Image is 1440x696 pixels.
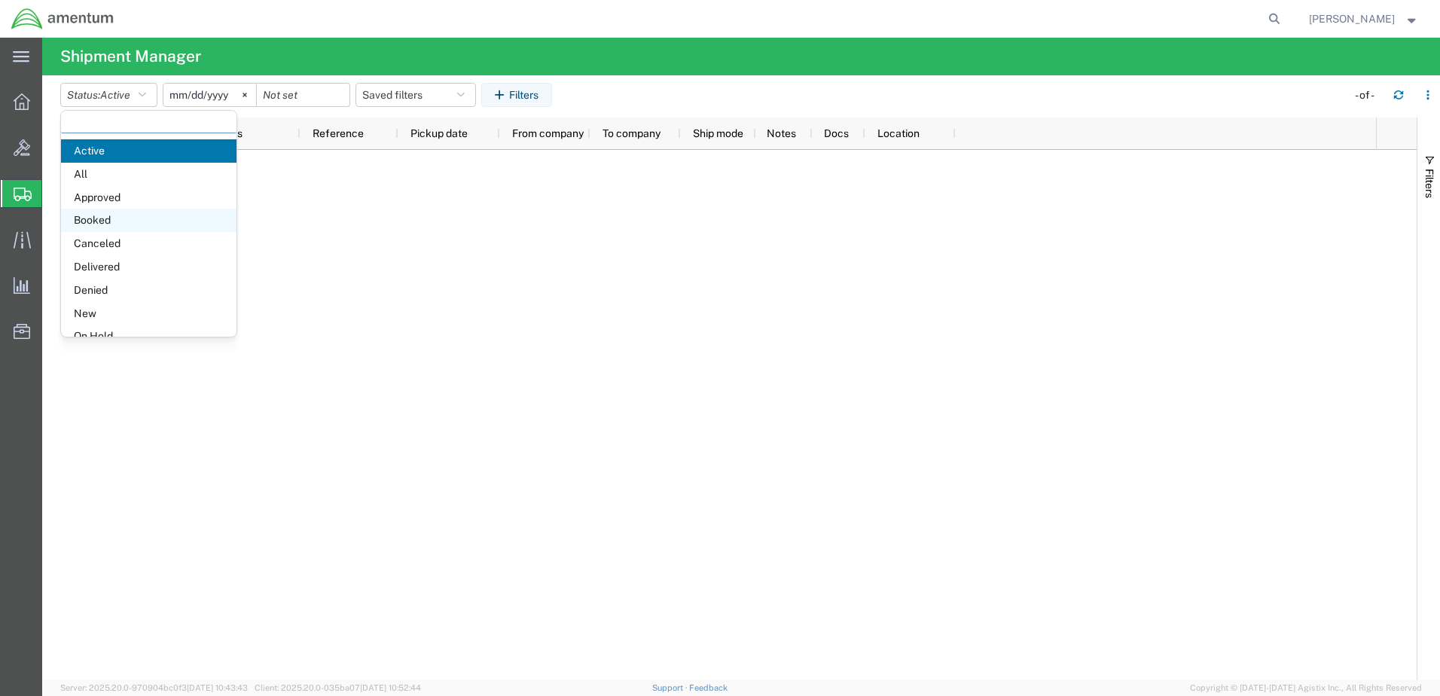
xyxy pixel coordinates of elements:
[61,186,236,209] span: Approved
[60,83,157,107] button: Status:Active
[11,8,114,30] img: logo
[255,683,421,692] span: Client: 2025.20.0-035ba07
[61,139,236,163] span: Active
[60,683,248,692] span: Server: 2025.20.0-970904bc0f3
[61,209,236,232] span: Booked
[512,127,584,139] span: From company
[767,127,796,139] span: Notes
[100,89,130,101] span: Active
[61,325,236,348] span: On Hold
[61,279,236,302] span: Denied
[313,127,364,139] span: Reference
[410,127,468,139] span: Pickup date
[61,163,236,186] span: All
[652,683,690,692] a: Support
[187,683,248,692] span: [DATE] 10:43:43
[1309,11,1395,27] span: ADRIAN RODRIGUEZ, JR
[1355,87,1381,103] div: - of -
[689,683,728,692] a: Feedback
[360,683,421,692] span: [DATE] 10:52:44
[257,84,349,106] input: Not set
[1308,10,1420,28] button: [PERSON_NAME]
[61,232,236,255] span: Canceled
[60,38,201,75] h4: Shipment Manager
[1423,169,1435,198] span: Filters
[1190,682,1422,694] span: Copyright © [DATE]-[DATE] Agistix Inc., All Rights Reserved
[824,127,849,139] span: Docs
[355,83,476,107] button: Saved filters
[481,83,552,107] button: Filters
[693,127,743,139] span: Ship mode
[877,127,920,139] span: Location
[61,302,236,325] span: New
[61,255,236,279] span: Delivered
[163,84,256,106] input: Not set
[603,127,661,139] span: To company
